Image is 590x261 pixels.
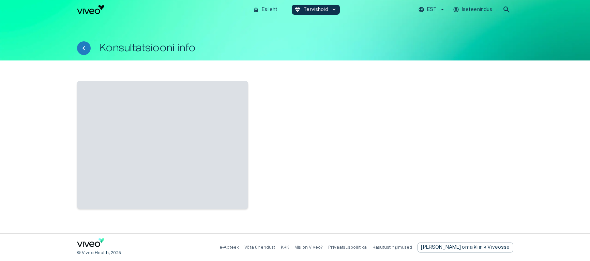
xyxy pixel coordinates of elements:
a: Navigate to home page [77,238,104,249]
a: Navigate to homepage [77,5,248,14]
h1: Konsultatsiooni info [99,42,196,54]
p: Võta ühendust [244,245,275,250]
a: Kasutustingimused [373,245,412,249]
button: open search modal [500,3,513,16]
p: EST [427,6,436,13]
span: home [253,6,259,13]
img: Viveo logo [77,5,104,14]
p: Tervishoid [303,6,328,13]
p: Esileht [262,6,277,13]
a: e-Apteek [220,245,239,249]
button: homeEsileht [250,5,281,15]
p: © Viveo Health, 2025 [77,250,121,256]
div: [PERSON_NAME] oma kliinik Viveosse [418,243,513,252]
p: [PERSON_NAME] oma kliinik Viveosse [421,244,510,251]
span: keyboard_arrow_down [331,6,337,13]
button: ecg_heartTervishoidkeyboard_arrow_down [292,5,340,15]
a: Send email to partnership request to viveo [418,243,513,252]
span: ecg_heart [294,6,301,13]
span: search [502,5,511,14]
button: EST [417,5,446,15]
p: Iseteenindus [462,6,493,13]
button: Iseteenindus [452,5,494,15]
a: KKK [281,245,289,249]
span: ‌ [77,81,248,209]
p: Mis on Viveo? [294,245,323,250]
button: Tagasi [77,41,91,55]
a: Privaatsuspoliitika [328,245,367,249]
